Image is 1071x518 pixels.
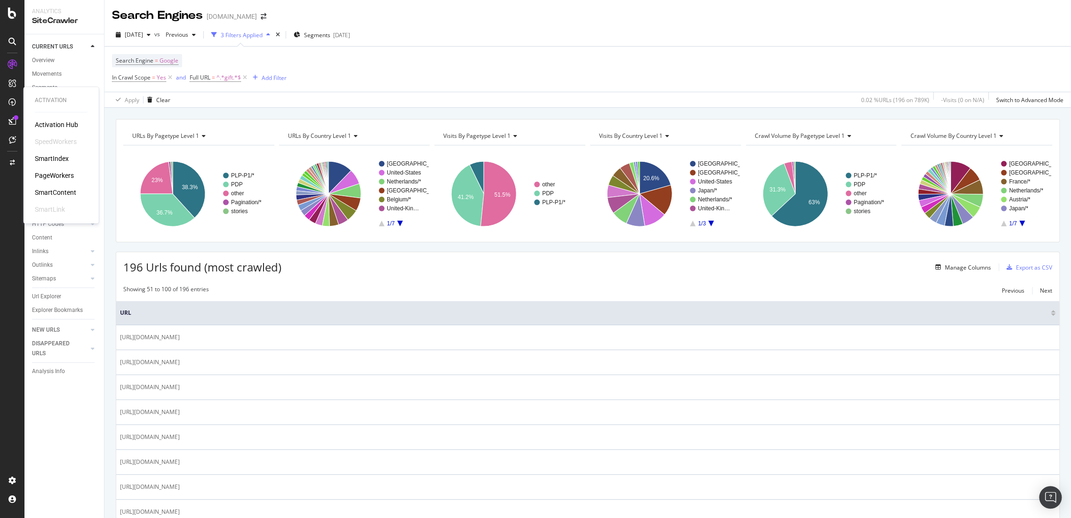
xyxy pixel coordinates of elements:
text: PDP [854,181,865,188]
span: URLs By country Level 1 [288,132,351,140]
div: DISAPPEARED URLS [32,339,80,359]
span: Yes [157,71,166,84]
span: Google [160,54,178,67]
span: Visits by pagetype Level 1 [443,132,511,140]
text: United-Kin… [698,205,730,212]
span: Crawl Volume By country Level 1 [910,132,996,140]
text: Pagination/* [231,199,262,206]
div: HTTP Codes [32,219,64,229]
span: vs [154,30,162,38]
text: Pagination/* [854,199,884,206]
span: [URL][DOMAIN_NAME] [120,407,180,417]
button: 3 Filters Applied [208,27,274,42]
div: SiteCrawler [32,16,96,26]
div: Segments [32,83,57,93]
span: = [152,73,155,81]
div: Clear [156,96,170,104]
text: PLP-P1/* [542,199,566,206]
text: United-Kin… [387,205,419,212]
svg: A chart. [434,153,584,235]
h4: Crawl Volume By country Level 1 [908,128,1044,143]
text: other [542,181,555,188]
div: Add Filter [262,74,287,82]
button: Next [1040,285,1052,296]
svg: A chart. [901,153,1051,235]
text: Japan/* [698,187,717,194]
div: Search Engines [112,8,203,24]
svg: A chart. [123,153,273,235]
text: other [854,190,866,197]
div: Analysis Info [32,367,65,376]
div: Apply [125,96,139,104]
span: [URL][DOMAIN_NAME] [120,432,180,442]
div: [DOMAIN_NAME] [207,12,257,21]
div: PageWorkers [35,171,74,180]
text: Austria/* [1009,196,1031,203]
text: 1/3 [698,220,706,227]
span: Previous [162,31,188,39]
text: PDP [231,181,243,188]
div: times [274,30,282,40]
text: 38.3% [182,184,198,191]
div: Activation [35,96,88,104]
h4: URLs By country Level 1 [286,128,422,143]
span: [URL][DOMAIN_NAME] [120,333,180,342]
button: Export as CSV [1003,260,1052,275]
button: [DATE] [112,27,154,42]
a: NEW URLS [32,325,88,335]
div: Overview [32,56,55,65]
span: 196 Urls found (most crawled) [123,259,281,275]
text: stories [854,208,870,215]
text: 31.3% [769,186,785,193]
text: 23% [152,177,163,183]
a: HTTP Codes [32,219,88,229]
span: 2025 Sep. 15th [125,31,143,39]
span: URL [120,309,1048,317]
div: Content [32,233,52,243]
div: A chart. [746,153,895,235]
a: Overview [32,56,97,65]
div: arrow-right-arrow-left [261,13,266,20]
text: Japan/* [1009,205,1028,212]
div: - Visits ( 0 on N/A ) [941,96,984,104]
div: Url Explorer [32,292,61,302]
div: Movements [32,69,62,79]
div: Sitemaps [32,274,56,284]
text: [GEOGRAPHIC_DATA] [387,187,446,194]
div: Showing 51 to 100 of 196 entries [123,285,209,296]
button: Add Filter [249,72,287,83]
div: 0.02 % URLs ( 196 on 789K ) [861,96,929,104]
text: PDP [542,190,554,197]
text: [GEOGRAPHIC_DATA] [698,169,757,176]
div: Analytics [32,8,96,16]
div: NEW URLS [32,325,60,335]
span: Segments [304,31,330,39]
button: Manage Columns [932,262,991,273]
span: ^.*gift.*$ [216,71,241,84]
text: [GEOGRAPHIC_DATA]/* [387,160,449,167]
div: Switch to Advanced Mode [996,96,1063,104]
div: SmartLink [35,205,65,214]
div: 3 Filters Applied [221,31,263,39]
text: United-States [387,169,421,176]
a: Movements [32,69,97,79]
a: DISAPPEARED URLS [32,339,88,359]
text: 63% [808,199,820,206]
div: SmartIndex [35,154,69,163]
h4: Crawl Volume By pagetype Level 1 [753,128,888,143]
div: Previous [1002,287,1024,295]
div: Explorer Bookmarks [32,305,83,315]
div: Open Intercom Messenger [1039,486,1062,509]
text: 36.7% [157,209,173,216]
div: Activation Hub [35,120,78,129]
div: [DATE] [333,31,350,39]
div: Inlinks [32,247,48,256]
a: Analysis Info [32,367,97,376]
a: CURRENT URLS [32,42,88,52]
text: France/* [1009,178,1031,185]
a: Content [32,233,97,243]
span: URLs By pagetype Level 1 [132,132,199,140]
span: Full URL [190,73,210,81]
